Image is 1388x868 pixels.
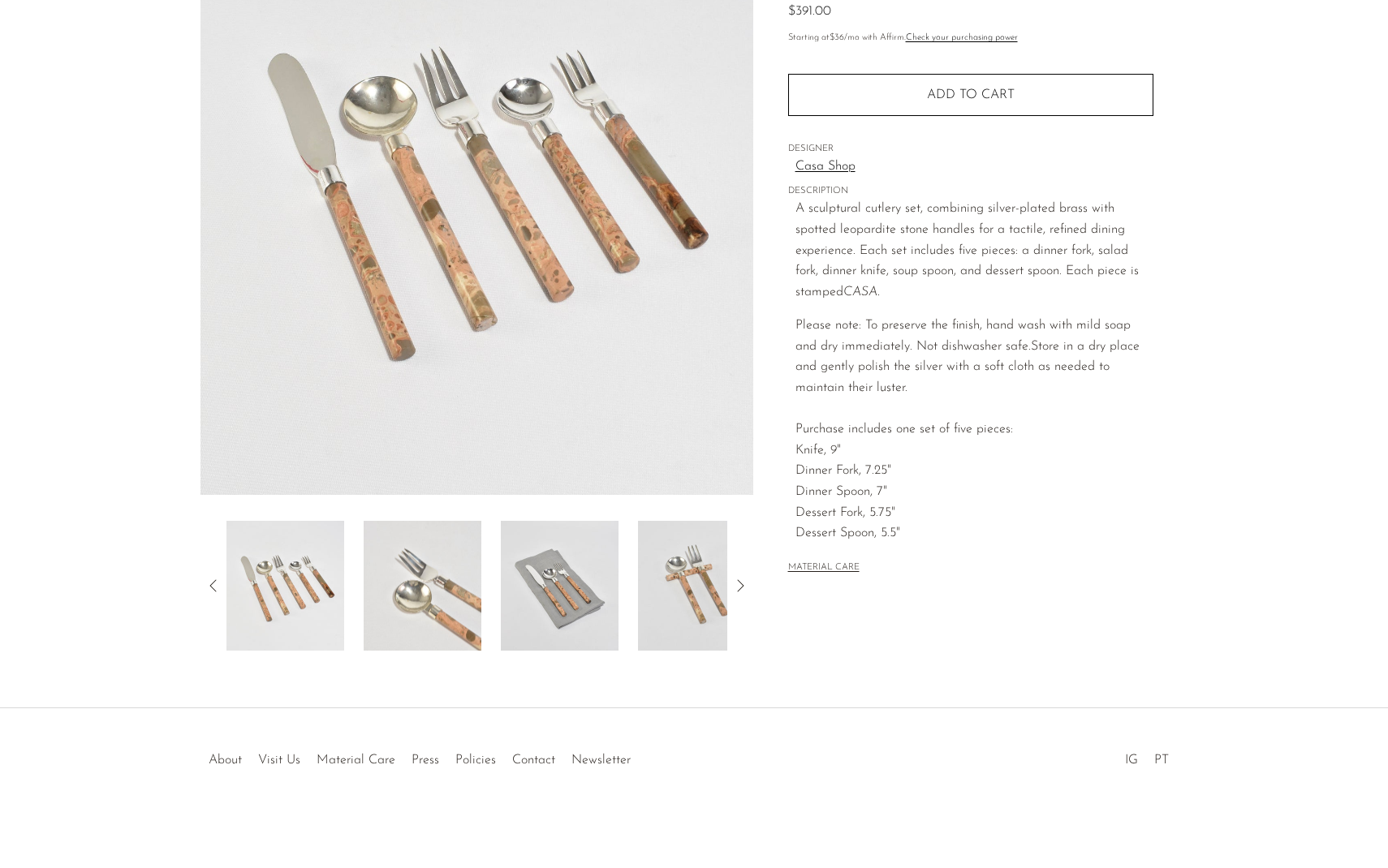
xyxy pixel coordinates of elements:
[200,741,639,771] ul: Quick links
[788,142,1153,157] span: DESIGNER
[209,754,242,767] a: About
[364,521,481,651] img: Casa Cutlery Set in Leopardite
[258,754,300,767] a: Visit Us
[788,31,1153,45] p: Starting at /mo with Affirm.
[843,286,880,299] em: CASA.
[1117,741,1177,771] ul: Social Medias
[1154,754,1169,767] a: PT
[795,316,1153,544] p: Please note: To preserve the finish, hand wash with mild soap and dry immediately. Not dishwasher...
[512,754,555,767] a: Contact
[226,521,344,651] img: Casa Cutlery Set in Leopardite
[412,754,439,767] a: Press
[906,33,1018,42] a: Check your purchasing power - Learn more about Affirm Financing (opens in modal)
[788,184,1153,199] span: DESCRIPTION
[788,5,831,18] span: $391.00
[501,521,619,651] img: Casa Cutlery Set in Leopardite
[927,88,1015,101] span: Add to cart
[830,33,844,42] span: $36
[638,521,756,651] img: Casa Cutlery Set in Leopardite
[455,754,496,767] a: Policies
[317,754,395,767] a: Material Care
[795,199,1153,303] p: A sculptural cutlery set, combining silver-plated brass with spotted leopardite stone handles for...
[788,562,860,574] button: MATERIAL CARE
[1125,754,1138,767] a: IG
[795,157,1153,178] a: Casa Shop
[788,74,1153,116] button: Add to cart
